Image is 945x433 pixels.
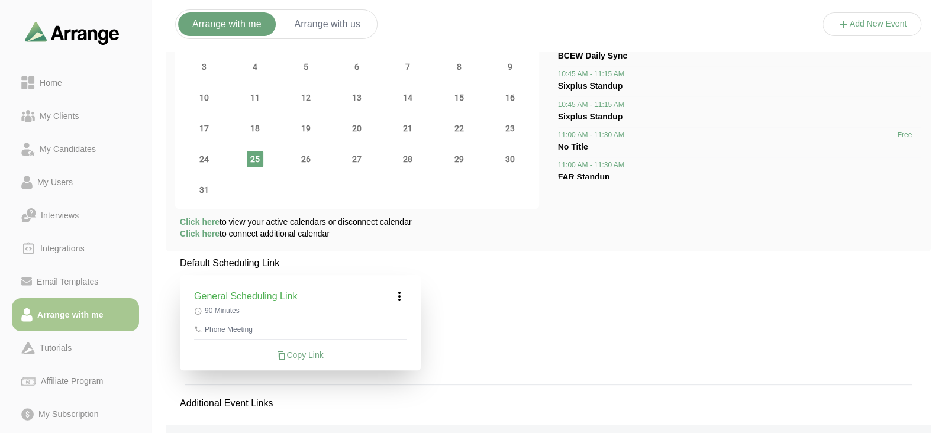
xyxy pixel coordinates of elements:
[247,120,263,137] span: Monday, August 18, 2025
[349,89,365,106] span: Wednesday, August 13, 2025
[36,374,108,388] div: Affiliate Program
[558,142,588,151] span: No Title
[247,59,263,75] span: Monday, August 4, 2025
[25,21,120,44] img: arrangeai-name-small-logo.4d2b8aee.svg
[823,12,922,36] button: Add New Event
[501,89,518,106] span: Saturday, August 16, 2025
[399,59,416,75] span: Thursday, August 7, 2025
[450,59,467,75] span: Friday, August 8, 2025
[35,76,67,90] div: Home
[178,12,276,36] button: Arrange with me
[12,331,139,364] a: Tutorials
[349,151,365,167] span: Wednesday, August 27, 2025
[36,241,89,256] div: Integrations
[298,89,314,106] span: Tuesday, August 12, 2025
[12,232,139,265] a: Integrations
[35,341,76,355] div: Tutorials
[180,217,220,227] span: Click here
[180,256,421,270] p: Default Scheduling Link
[36,208,83,222] div: Interviews
[12,99,139,133] a: My Clients
[12,166,139,199] a: My Users
[33,175,78,189] div: My Users
[180,216,411,228] p: to view your active calendars or disconnect calendar
[194,325,407,334] p: Phone Meeting
[558,69,624,79] span: 10:45 AM - 11:15 AM
[180,228,330,240] p: to connect additional calendar
[196,89,212,106] span: Sunday, August 10, 2025
[34,407,104,421] div: My Subscription
[12,398,139,431] a: My Subscription
[194,349,407,361] div: Copy Link
[12,133,139,166] a: My Candidates
[194,289,297,303] h3: General Scheduling Link
[35,142,101,156] div: My Candidates
[180,229,220,238] span: Click here
[501,59,518,75] span: Saturday, August 9, 2025
[12,265,139,298] a: Email Templates
[33,308,108,322] div: Arrange with me
[12,298,139,331] a: Arrange with me
[558,160,624,170] span: 11:00 AM - 11:30 AM
[196,151,212,167] span: Sunday, August 24, 2025
[558,112,623,121] span: Sixplus Standup
[35,109,84,123] div: My Clients
[399,89,416,106] span: Thursday, August 14, 2025
[298,151,314,167] span: Tuesday, August 26, 2025
[166,382,287,425] p: Additional Event Links
[12,199,139,232] a: Interviews
[12,66,139,99] a: Home
[501,120,518,137] span: Saturday, August 23, 2025
[196,182,212,198] span: Sunday, August 31, 2025
[399,120,416,137] span: Thursday, August 21, 2025
[897,130,912,140] span: Free
[12,364,139,398] a: Affiliate Program
[349,120,365,137] span: Wednesday, August 20, 2025
[247,89,263,106] span: Monday, August 11, 2025
[196,120,212,137] span: Sunday, August 17, 2025
[196,59,212,75] span: Sunday, August 3, 2025
[450,151,467,167] span: Friday, August 29, 2025
[558,130,624,140] span: 11:00 AM - 11:30 AM
[247,151,263,167] span: Monday, August 25, 2025
[501,151,518,167] span: Saturday, August 30, 2025
[399,151,416,167] span: Thursday, August 28, 2025
[450,120,467,137] span: Friday, August 22, 2025
[298,120,314,137] span: Tuesday, August 19, 2025
[450,89,467,106] span: Friday, August 15, 2025
[194,306,407,315] p: 90 Minutes
[280,12,375,36] button: Arrange with us
[558,81,623,91] span: Sixplus Standup
[558,172,610,182] span: FAR Standup
[32,274,103,289] div: Email Templates
[558,51,627,60] span: BCEW Daily Sync
[349,59,365,75] span: Wednesday, August 6, 2025
[298,59,314,75] span: Tuesday, August 5, 2025
[558,100,624,109] span: 10:45 AM - 11:15 AM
